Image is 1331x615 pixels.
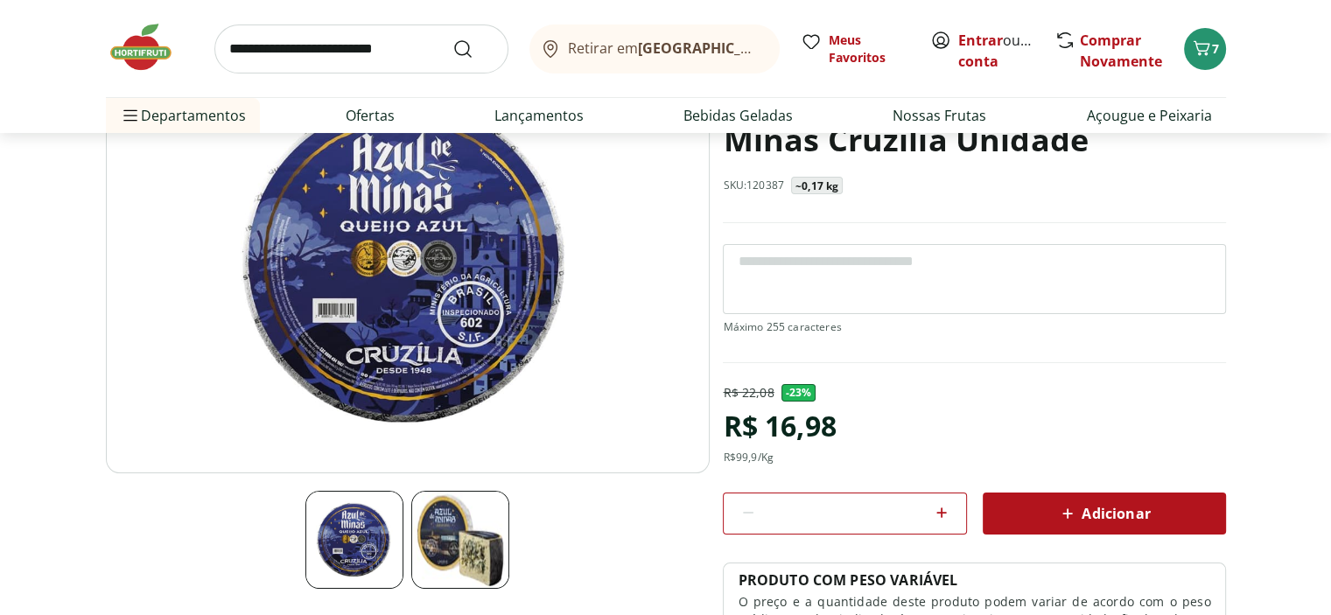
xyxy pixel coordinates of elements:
a: Entrar [958,31,1003,50]
a: Açougue e Peixaria [1086,105,1211,126]
span: Meus Favoritos [829,31,909,66]
span: - 23 % [781,384,816,402]
a: Bebidas Geladas [683,105,793,126]
button: Carrinho [1184,28,1226,70]
a: Lançamentos [494,105,584,126]
span: 7 [1212,40,1219,57]
div: R$ 99,9 /Kg [723,451,773,465]
a: Ofertas [346,105,395,126]
span: ou [958,30,1036,72]
div: R$ 16,98 [723,402,836,451]
img: Foto 2 Queijo Gorgonzola Azul de Minas Cruzília [411,491,509,589]
span: Retirar em [568,40,761,56]
p: R$ 22,08 [723,384,774,402]
p: ~0,17 kg [795,179,838,193]
input: search [214,24,508,73]
span: Departamentos [120,94,246,136]
a: Nossas Frutas [893,105,986,126]
b: [GEOGRAPHIC_DATA]/[GEOGRAPHIC_DATA] [638,38,933,58]
a: Meus Favoritos [801,31,909,66]
p: PRODUTO COM PESO VARIÁVEL [738,570,957,590]
p: SKU: 120387 [723,178,784,192]
img: Queijo Gorgonzola Azul de Minas Cruzília [305,491,403,589]
img: Queijo Gorgonzola Azul de Minas Cruzília [106,51,710,473]
img: Hortifruti [106,21,193,73]
span: Adicionar [1057,503,1150,524]
button: Adicionar [983,493,1226,535]
a: Criar conta [958,31,1054,71]
button: Submit Search [452,38,494,59]
a: Comprar Novamente [1080,31,1162,71]
button: Retirar em[GEOGRAPHIC_DATA]/[GEOGRAPHIC_DATA] [529,24,780,73]
button: Menu [120,94,141,136]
